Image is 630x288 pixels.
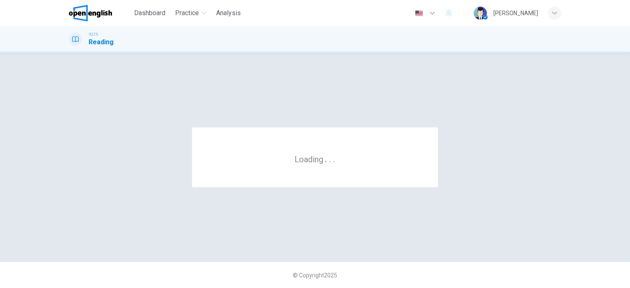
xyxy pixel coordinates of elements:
[216,8,241,18] span: Analysis
[493,8,538,18] div: [PERSON_NAME]
[474,7,487,20] img: Profile picture
[172,6,210,20] button: Practice
[213,6,244,20] button: Analysis
[89,37,114,47] h1: Reading
[333,152,336,165] h6: .
[131,6,169,20] button: Dashboard
[69,5,131,21] a: OpenEnglish logo
[414,10,424,16] img: en
[294,154,336,164] h6: Loading
[329,152,331,165] h6: .
[134,8,165,18] span: Dashboard
[175,8,199,18] span: Practice
[324,152,327,165] h6: .
[293,272,337,279] span: © Copyright 2025
[69,5,112,21] img: OpenEnglish logo
[89,32,98,37] span: IELTS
